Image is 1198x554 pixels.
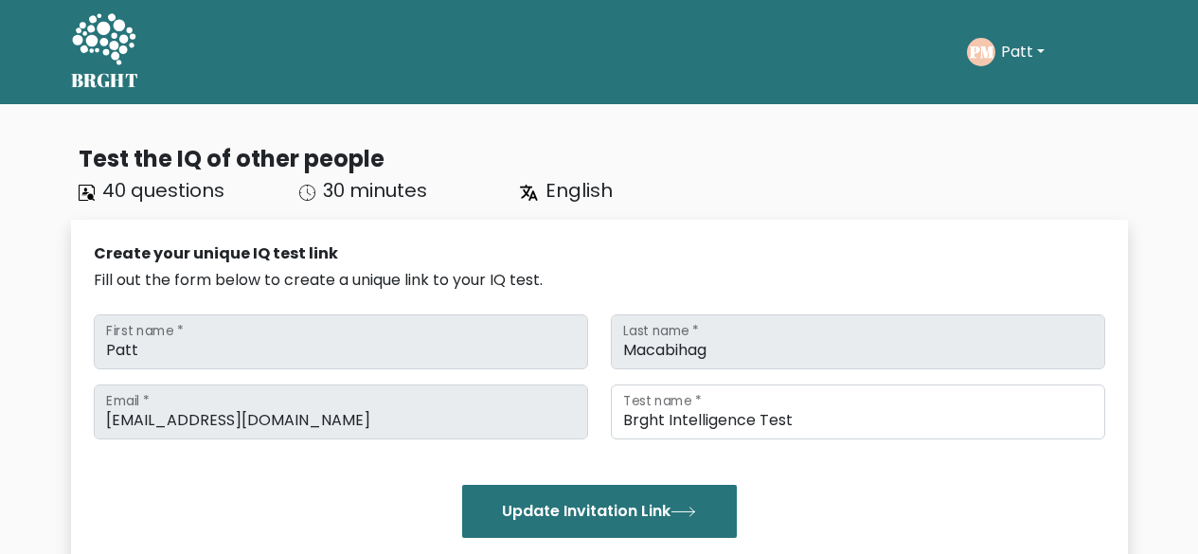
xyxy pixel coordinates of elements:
div: Test the IQ of other people [79,142,1128,176]
text: PM [968,41,993,63]
span: 40 questions [102,177,224,204]
span: 30 minutes [323,177,427,204]
input: Email [94,384,588,439]
input: First name [94,314,588,369]
a: BRGHT [71,8,139,97]
span: English [545,177,613,204]
input: Last name [611,314,1105,369]
button: Patt [995,40,1050,64]
input: Test name [611,384,1105,439]
div: Fill out the form below to create a unique link to your IQ test. [94,269,1105,292]
button: Update Invitation Link [462,485,737,538]
h5: BRGHT [71,69,139,92]
div: Create your unique IQ test link [94,242,1105,265]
